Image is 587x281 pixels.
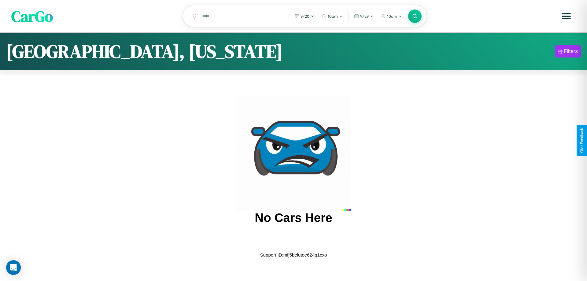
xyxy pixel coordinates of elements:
[6,39,283,64] h1: [GEOGRAPHIC_DATA], [US_STATE]
[236,96,351,211] img: car
[558,8,575,25] button: Open menu
[328,14,338,19] span: 10am
[291,11,317,21] button: 9/20
[255,211,332,225] h2: No Cars Here
[11,6,53,27] span: CarGo
[260,251,327,259] p: Support ID: mfj5belutoe624q1cxo
[301,14,309,19] span: 9 / 20
[387,14,397,19] span: 10am
[360,14,369,19] span: 9 / 29
[564,48,578,54] div: Filters
[319,11,346,21] button: 10am
[378,11,405,21] button: 10am
[580,128,584,153] div: Give Feedback
[6,260,21,275] div: Open Intercom Messenger
[351,11,377,21] button: 9/29
[555,45,581,57] button: Filters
